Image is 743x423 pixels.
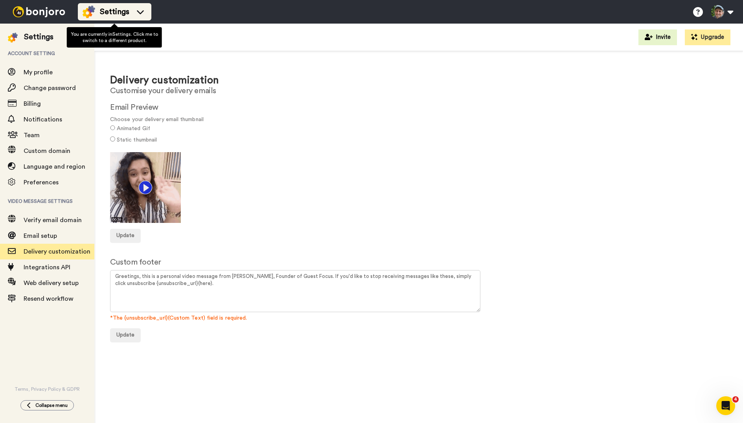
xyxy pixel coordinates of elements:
textarea: Greetings, this is a personal video message from [PERSON_NAME], Founder of Guest Focus. If you'd ... [110,270,480,312]
span: Email setup [24,233,57,239]
span: Settings [100,6,129,17]
img: settings-colored.svg [8,33,18,42]
h1: Delivery customization [110,75,727,86]
span: 4 [732,396,739,403]
button: Collapse menu [20,400,74,410]
span: Web delivery setup [24,280,79,286]
span: You are currently in Settings . Click me to switch to a different product. [71,32,158,43]
span: Change password [24,85,76,91]
span: Update [116,233,134,238]
span: Delivery customization [24,248,90,255]
span: Notifications [24,116,62,123]
h2: Email Preview [110,103,727,112]
button: Update [110,328,141,342]
span: Collapse menu [35,402,68,408]
img: c713b795-656f-4edb-9759-2201f17354ac.gif [110,152,181,223]
span: Choose your delivery email thumbnail [110,116,727,124]
img: bj-logo-header-white.svg [9,6,68,17]
h2: Customise your delivery emails [110,86,727,95]
img: settings-colored.svg [83,6,95,18]
span: Verify email domain [24,217,82,223]
span: My profile [24,69,53,75]
span: Language and region [24,164,85,170]
button: Update [110,229,141,243]
button: Invite [638,29,677,45]
span: Custom domain [24,148,70,154]
span: Team [24,132,40,138]
label: Custom footer [110,257,161,268]
label: Static thumbnail [117,136,157,144]
span: Integrations API [24,264,70,270]
iframe: Intercom live chat [716,396,735,415]
span: Preferences [24,179,59,186]
button: Upgrade [685,29,730,45]
span: *The {unsubscribe_url}(Custom Text) field is required. [110,314,727,322]
span: Update [116,332,134,338]
span: Resend workflow [24,296,74,302]
span: Billing [24,101,41,107]
div: Settings [24,31,53,42]
label: Animated Gif [117,125,150,133]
